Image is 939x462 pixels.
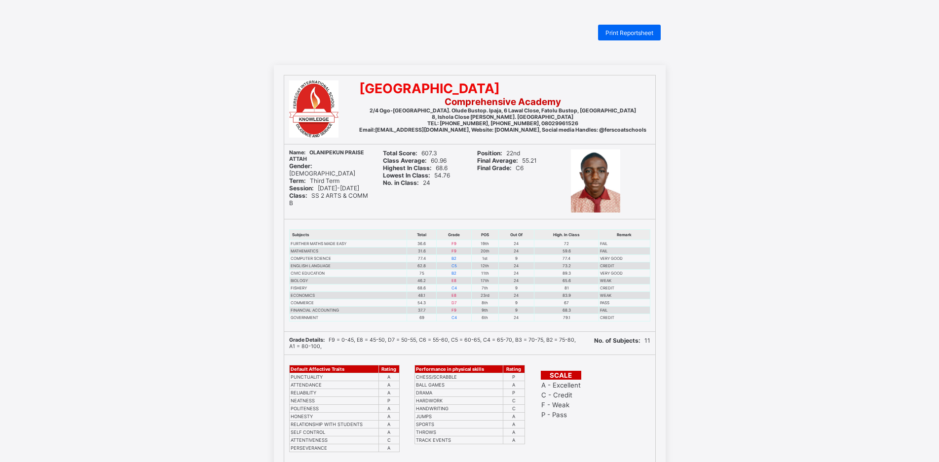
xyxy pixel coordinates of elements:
[414,389,503,396] td: DRAMA
[289,262,407,269] td: ENGLISH LANGUAGE
[472,229,499,240] th: POS
[383,172,430,179] b: Lowest In Class:
[541,391,581,399] td: C - Credit
[472,277,499,284] td: 17th
[407,284,437,291] td: 68.6
[599,284,650,291] td: CREDIT
[407,240,437,247] td: 36.6
[437,240,472,247] td: F9
[289,162,312,170] b: Gender:
[503,389,525,396] td: P
[378,396,399,404] td: P
[541,371,581,380] th: SCALE
[414,396,503,404] td: HARDWORK
[414,381,503,389] td: BALL GAMES
[289,291,407,299] td: ECONOMICS
[437,314,472,321] td: C4
[289,314,407,321] td: GOVERNMENT
[498,262,534,269] td: 24
[477,164,512,172] b: Final Grade:
[498,269,534,277] td: 24
[599,314,650,321] td: CREDIT
[427,120,578,127] b: TEL: [PHONE_NUMBER], [PHONE_NUMBER], 08029961526
[407,269,437,277] td: 75
[498,277,534,284] td: 24
[289,229,407,240] th: Subjects
[599,247,650,254] td: FAIL
[289,337,325,343] b: Grade Details:
[378,436,399,444] td: C
[534,254,599,262] td: 77.4
[498,291,534,299] td: 24
[534,247,599,254] td: 59.6
[599,240,650,247] td: FAIL
[437,262,472,269] td: C5
[383,149,437,157] span: 607.3
[541,400,581,409] td: F - Weak
[437,291,472,299] td: E8
[472,306,499,314] td: 9th
[289,389,378,396] td: RELIABILITY
[498,284,534,291] td: 9
[407,306,437,314] td: 37.7
[477,164,524,172] span: C6
[445,96,561,107] b: Comprehensive Academy
[498,240,534,247] td: 24
[407,277,437,284] td: 46.2
[414,365,503,373] th: Performance in physical skills
[605,29,653,36] span: Print Reportsheet
[498,247,534,254] td: 24
[437,229,472,240] th: Grade
[383,164,448,172] span: 68.6
[437,277,472,284] td: E8
[599,291,650,299] td: WEAK
[472,284,499,291] td: 7th
[359,127,646,133] b: Email:[EMAIL_ADDRESS][DOMAIN_NAME], Website: [DOMAIN_NAME], Social media Handles: @ferscoatschools
[534,291,599,299] td: 83.9
[599,229,650,240] th: Remark
[534,269,599,277] td: 89.3
[383,179,419,186] b: No. in Class:
[407,254,437,262] td: 77.4
[599,269,650,277] td: VERY GOOD
[378,404,399,412] td: A
[383,149,417,157] b: Total Score:
[503,436,525,444] td: A
[289,428,378,436] td: SELF CONTROL
[534,306,599,314] td: 68.3
[378,381,399,389] td: A
[472,240,499,247] td: 19th
[534,284,599,291] td: 81
[599,277,650,284] td: WEAK
[437,269,472,277] td: B2
[599,306,650,314] td: FAIL
[594,337,650,344] span: 11
[289,247,407,254] td: MATHEMATICS
[407,262,437,269] td: 62.8
[289,284,407,291] td: FISHERY
[414,404,503,412] td: HANDWRITING
[498,254,534,262] td: 9
[503,412,525,420] td: A
[289,396,378,404] td: NEATNESS
[503,365,525,373] th: Rating
[414,428,503,436] td: THROWS
[289,365,378,373] th: Default Affective Traits
[472,262,499,269] td: 12th
[432,114,573,120] b: 8, Ishola Close [PERSON_NAME]. [GEOGRAPHIC_DATA]
[370,107,636,114] b: 2/4 Ogo-[GEOGRAPHIC_DATA]. Olude Bustop. Ipaja, 6 Lawal Close, Fatolu Bustop, [GEOGRAPHIC_DATA]
[289,404,378,412] td: POLITENESS
[498,229,534,240] th: Out Of
[378,389,399,396] td: A
[472,299,499,306] td: 8th
[407,247,437,254] td: 31.6
[498,306,534,314] td: 9
[437,254,472,262] td: B2
[383,179,430,186] span: 24
[378,420,399,428] td: A
[289,299,407,306] td: COMMERCE
[503,420,525,428] td: A
[289,444,378,452] td: PERSEVERANCE
[383,164,432,172] b: Highest In Class:
[477,149,520,157] span: 22nd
